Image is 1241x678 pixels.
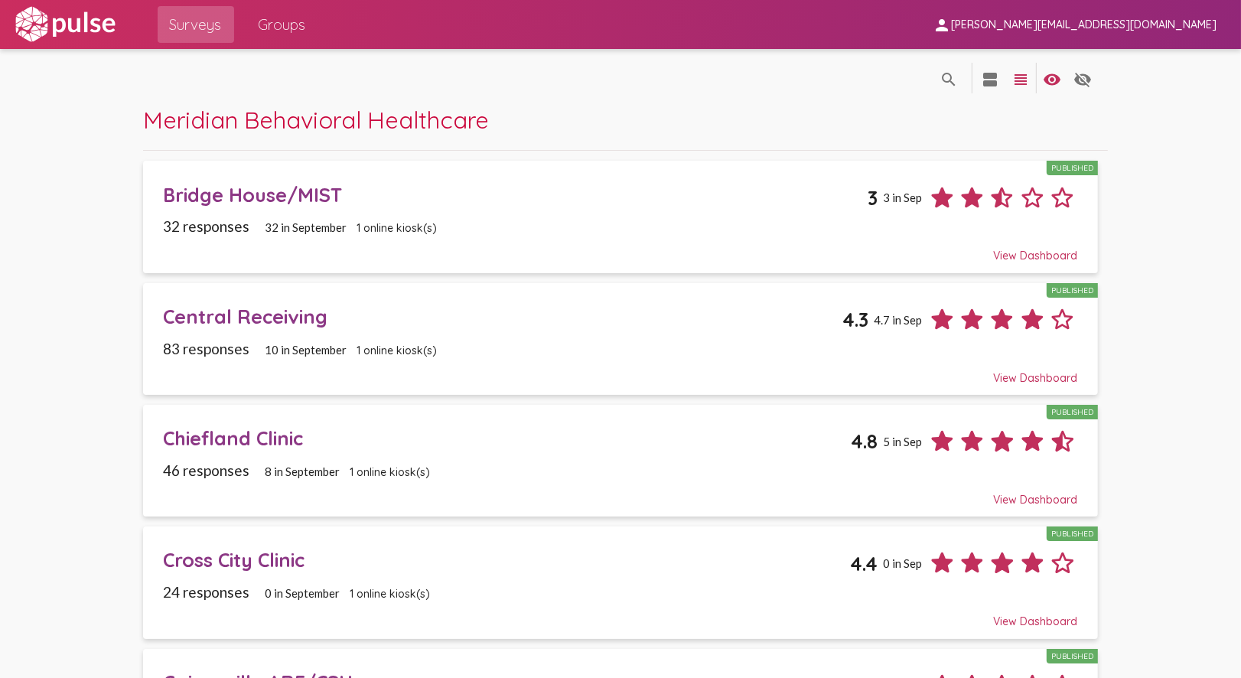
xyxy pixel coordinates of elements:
div: Cross City Clinic [164,548,851,572]
div: Chiefland Clinic [164,426,852,450]
div: View Dashboard [164,235,1078,262]
a: Central ReceivingPublished4.34.7 in Sep83 responses10 in September1 online kiosk(s)View Dashboard [143,283,1098,395]
mat-icon: language [1011,70,1030,89]
span: Groups [259,11,306,38]
a: Surveys [158,6,234,43]
mat-icon: person [933,16,951,34]
span: 4.3 [843,308,869,331]
span: 1 online kiosk(s) [357,344,437,357]
button: language [975,63,1005,93]
span: Meridian Behavioral Healthcare [143,105,489,135]
div: Bridge House/MIST [164,183,868,207]
a: Chiefland ClinicPublished4.85 in Sep46 responses8 in September1 online kiosk(s)View Dashboard [143,405,1098,517]
span: 4.7 in Sep [874,313,922,327]
div: Published [1047,405,1098,419]
button: language [1037,63,1067,93]
button: [PERSON_NAME][EMAIL_ADDRESS][DOMAIN_NAME] [920,10,1229,38]
span: 10 in September [265,343,347,357]
span: 8 in September [265,464,340,478]
div: View Dashboard [164,601,1078,628]
span: 32 responses [164,217,250,235]
button: language [933,63,964,93]
span: 1 online kiosk(s) [350,587,430,601]
span: 3 [868,186,878,210]
mat-icon: language [1043,70,1061,89]
span: Surveys [170,11,222,38]
span: 24 responses [164,583,250,601]
a: Cross City ClinicPublished4.40 in Sep24 responses0 in September1 online kiosk(s)View Dashboard [143,526,1098,638]
span: 3 in Sep [883,191,922,204]
div: Published [1047,526,1098,541]
img: white-logo.svg [12,5,118,44]
a: Groups [246,6,318,43]
div: Central Receiving [164,305,843,328]
div: Published [1047,161,1098,175]
span: 83 responses [164,340,250,357]
mat-icon: language [940,70,958,89]
mat-icon: language [981,70,999,89]
span: 1 online kiosk(s) [357,221,437,235]
button: language [1005,63,1036,93]
button: language [1067,63,1098,93]
span: 0 in September [265,586,340,600]
span: 32 in September [265,220,347,234]
span: 4.8 [852,429,878,453]
span: [PERSON_NAME][EMAIL_ADDRESS][DOMAIN_NAME] [951,18,1217,32]
div: View Dashboard [164,479,1078,507]
span: 5 in Sep [883,435,922,448]
a: Bridge House/MISTPublished33 in Sep32 responses32 in September1 online kiosk(s)View Dashboard [143,161,1098,272]
div: View Dashboard [164,357,1078,385]
mat-icon: language [1073,70,1092,89]
div: Published [1047,649,1098,663]
div: Published [1047,283,1098,298]
span: 1 online kiosk(s) [350,465,430,479]
span: 46 responses [164,461,250,479]
span: 0 in Sep [883,556,922,570]
span: 4.4 [851,552,878,575]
